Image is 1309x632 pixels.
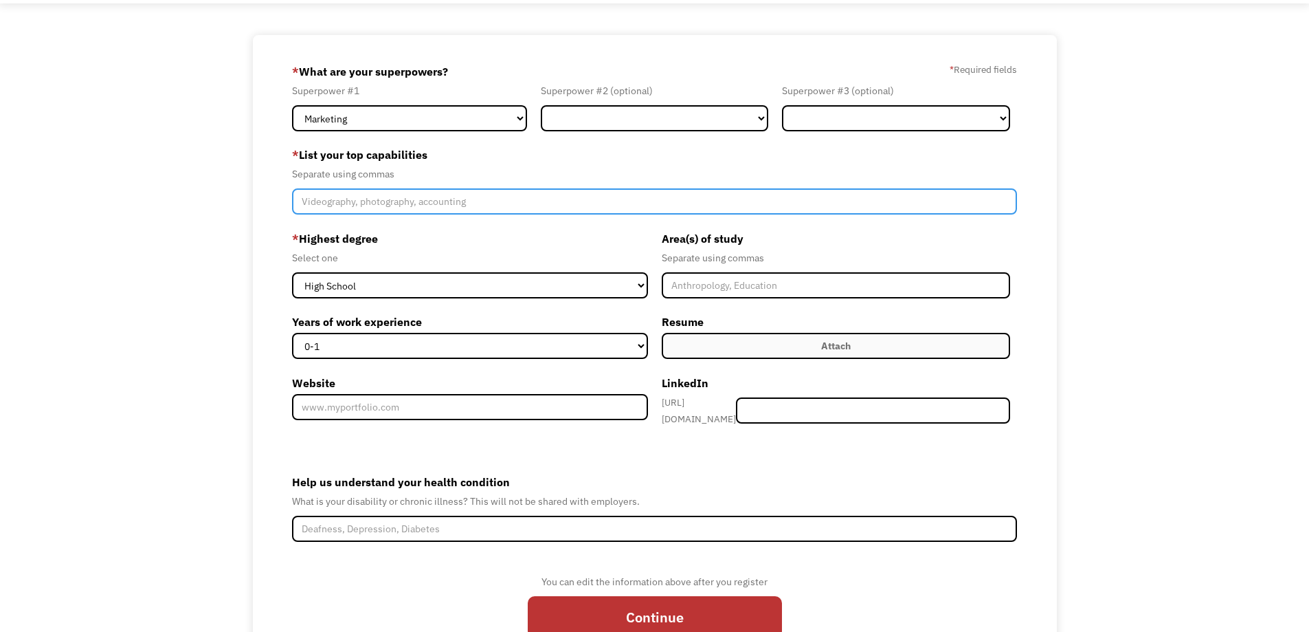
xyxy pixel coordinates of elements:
label: Help us understand your health condition [292,471,1018,493]
label: Years of work experience [292,311,648,333]
label: LinkedIn [662,372,1011,394]
input: Anthropology, Education [662,272,1011,298]
div: Separate using commas [662,250,1011,266]
input: Deafness, Depression, Diabetes [292,516,1018,542]
div: Superpower #3 (optional) [782,83,1010,99]
div: What is your disability or chronic illness? This will not be shared with employers. [292,493,1018,510]
label: What are your superpowers? [292,61,448,83]
label: Resume [662,311,1011,333]
input: Videography, photography, accounting [292,188,1018,215]
label: List your top capabilities [292,144,1018,166]
div: You can edit the information above after you register [528,574,782,590]
div: Attach [821,338,851,354]
div: [URL][DOMAIN_NAME] [662,394,737,427]
label: Required fields [950,61,1017,78]
div: Separate using commas [292,166,1018,182]
div: Select one [292,250,648,266]
label: Highest degree [292,228,648,250]
div: Superpower #2 (optional) [541,83,769,99]
label: Attach [662,333,1011,359]
label: Area(s) of study [662,228,1011,250]
div: Superpower #1 [292,83,527,99]
input: www.myportfolio.com [292,394,648,420]
label: Website [292,372,648,394]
